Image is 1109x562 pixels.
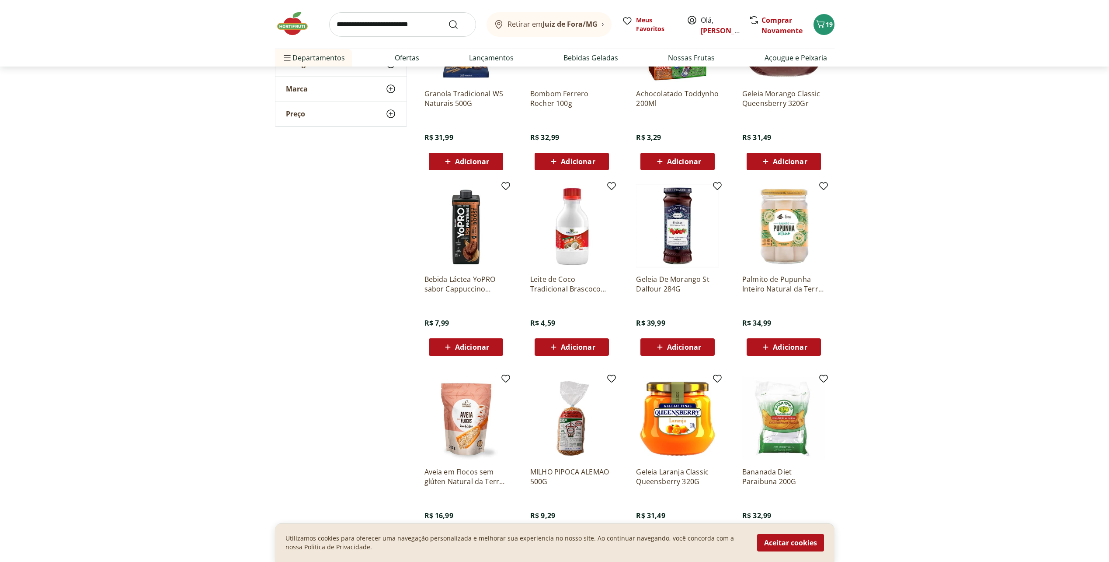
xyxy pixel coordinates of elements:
span: R$ 32,99 [530,133,559,142]
img: Hortifruti [275,11,319,37]
a: Ofertas [395,53,419,63]
span: R$ 9,29 [530,511,555,520]
a: Achocolatado Toddynho 200Ml [636,89,719,108]
span: Meus Favoritos [636,16,676,33]
b: Juiz de Fora/MG [542,19,598,29]
a: Bebidas Geladas [563,53,618,63]
span: R$ 3,29 [636,133,661,142]
span: R$ 7,99 [424,318,449,328]
span: Adicionar [455,344,489,351]
span: Retirar em [508,20,598,28]
img: Aveia em Flocos sem glúten Natural da Terra 200g [424,377,508,460]
button: Adicionar [535,153,609,170]
a: [PERSON_NAME] [701,26,758,35]
span: 19 [826,20,833,28]
span: R$ 4,59 [530,318,555,328]
a: Lançamentos [469,53,514,63]
button: Adicionar [640,338,715,356]
a: Bananada Diet Paraibuna 200G [742,467,825,486]
button: Adicionar [640,153,715,170]
a: Geleia De Morango St Dalfour 284G [636,274,719,294]
button: Adicionar [747,338,821,356]
span: Adicionar [773,344,807,351]
a: Bombom Ferrero Rocher 100g [530,89,613,108]
button: Marca [275,77,407,101]
a: Aveia em Flocos sem glúten Natural da Terra 200g [424,467,508,486]
a: Meus Favoritos [622,16,676,33]
a: Nossas Frutas [668,53,715,63]
span: Adicionar [455,158,489,165]
img: Bebida Láctea YoPRO sabor Cappuccino Energy Boost Danone 250ml [424,184,508,267]
a: Granola Tradicional WS Naturais 500G [424,89,508,108]
span: Olá, [701,15,740,36]
a: Palmito de Pupunha Inteiro Natural da Terra 270g [742,274,825,294]
img: Geleia Laranja Classic Queensberry 320G [636,377,719,460]
a: Leite de Coco Tradicional Brascoco 200ml [530,274,613,294]
button: Adicionar [747,153,821,170]
span: R$ 39,99 [636,318,665,328]
a: Bebida Láctea YoPRO sabor Cappuccino Energy Boost Danone 250ml [424,274,508,294]
button: Adicionar [429,338,503,356]
span: Marca [286,84,308,93]
button: Adicionar [535,338,609,356]
button: Carrinho [813,14,834,35]
span: Adicionar [667,344,701,351]
span: R$ 34,99 [742,318,771,328]
span: R$ 31,49 [742,133,771,142]
input: search [329,12,476,37]
span: Preço [286,109,305,118]
a: Geleia Laranja Classic Queensberry 320G [636,467,719,486]
a: Geleia Morango Classic Queensberry 320Gr [742,89,825,108]
button: Menu [282,47,292,68]
img: Leite de Coco Tradicional Brascoco 200ml [530,184,613,267]
p: Utilizamos cookies para oferecer uma navegação personalizada e melhorar sua experiencia no nosso ... [285,534,747,551]
span: R$ 32,99 [742,511,771,520]
button: Retirar emJuiz de Fora/MG [487,12,612,37]
button: Submit Search [448,19,469,30]
span: R$ 31,99 [424,133,453,142]
a: MILHO PIPOCA ALEMAO 500G [530,467,613,486]
a: Açougue e Peixaria [765,53,827,63]
a: Comprar Novamente [761,15,803,35]
span: R$ 16,99 [424,511,453,520]
span: Adicionar [773,158,807,165]
img: Palmito de Pupunha Inteiro Natural da Terra 270g [742,184,825,267]
button: Aceitar cookies [757,534,824,551]
img: MILHO PIPOCA ALEMAO 500G [530,377,613,460]
button: Preço [275,102,407,126]
img: Bananada Diet Paraibuna 200G [742,377,825,460]
span: Adicionar [561,344,595,351]
img: Geleia De Morango St Dalfour 284G [636,184,719,267]
span: R$ 31,49 [636,511,665,520]
span: Departamentos [282,47,345,68]
span: Adicionar [667,158,701,165]
span: Adicionar [561,158,595,165]
button: Adicionar [429,153,503,170]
